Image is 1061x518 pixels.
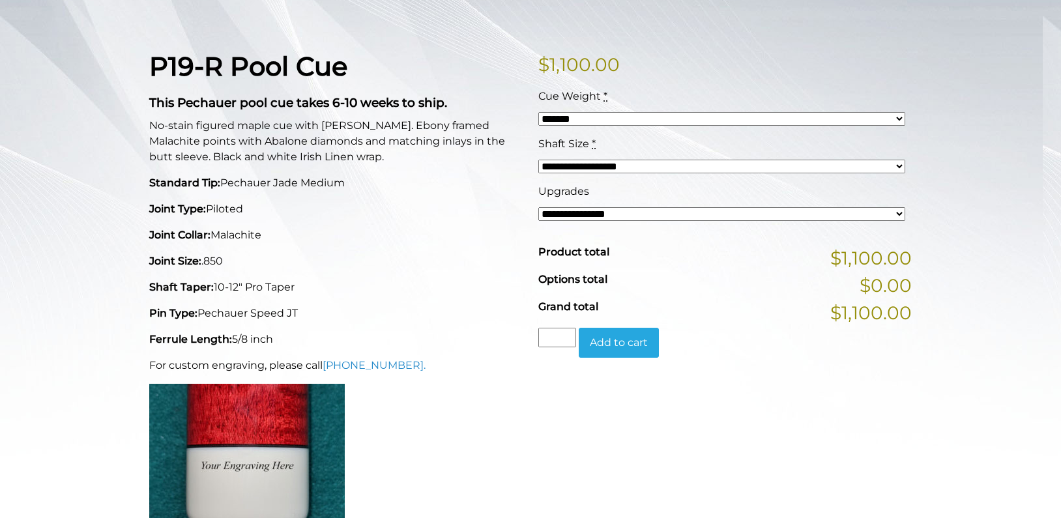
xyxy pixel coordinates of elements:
[538,53,620,76] bdi: 1,100.00
[149,332,523,347] p: 5/8 inch
[579,328,659,358] button: Add to cart
[603,90,607,102] abbr: required
[149,280,523,295] p: 10-12" Pro Taper
[538,53,549,76] span: $
[538,185,589,197] span: Upgrades
[149,201,523,217] p: Piloted
[538,246,609,258] span: Product total
[830,299,912,326] span: $1,100.00
[538,90,601,102] span: Cue Weight
[860,272,912,299] span: $0.00
[149,255,201,267] strong: Joint Size:
[149,253,523,269] p: .850
[149,177,220,189] strong: Standard Tip:
[830,244,912,272] span: $1,100.00
[323,359,426,371] a: [PHONE_NUMBER].
[149,50,347,82] strong: P19-R Pool Cue
[538,273,607,285] span: Options total
[149,358,523,373] p: For custom engraving, please call
[149,95,447,110] strong: This Pechauer pool cue takes 6-10 weeks to ship.
[538,137,589,150] span: Shaft Size
[149,229,211,241] strong: Joint Collar:
[149,175,523,191] p: Pechauer Jade Medium
[149,307,197,319] strong: Pin Type:
[592,137,596,150] abbr: required
[149,281,214,293] strong: Shaft Taper:
[538,300,598,313] span: Grand total
[149,227,523,243] p: Malachite
[149,203,206,215] strong: Joint Type:
[149,333,232,345] strong: Ferrule Length:
[149,118,523,165] p: No-stain figured maple cue with [PERSON_NAME]. Ebony framed Malachite points with Abalone diamond...
[538,328,576,347] input: Product quantity
[149,306,523,321] p: Pechauer Speed JT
